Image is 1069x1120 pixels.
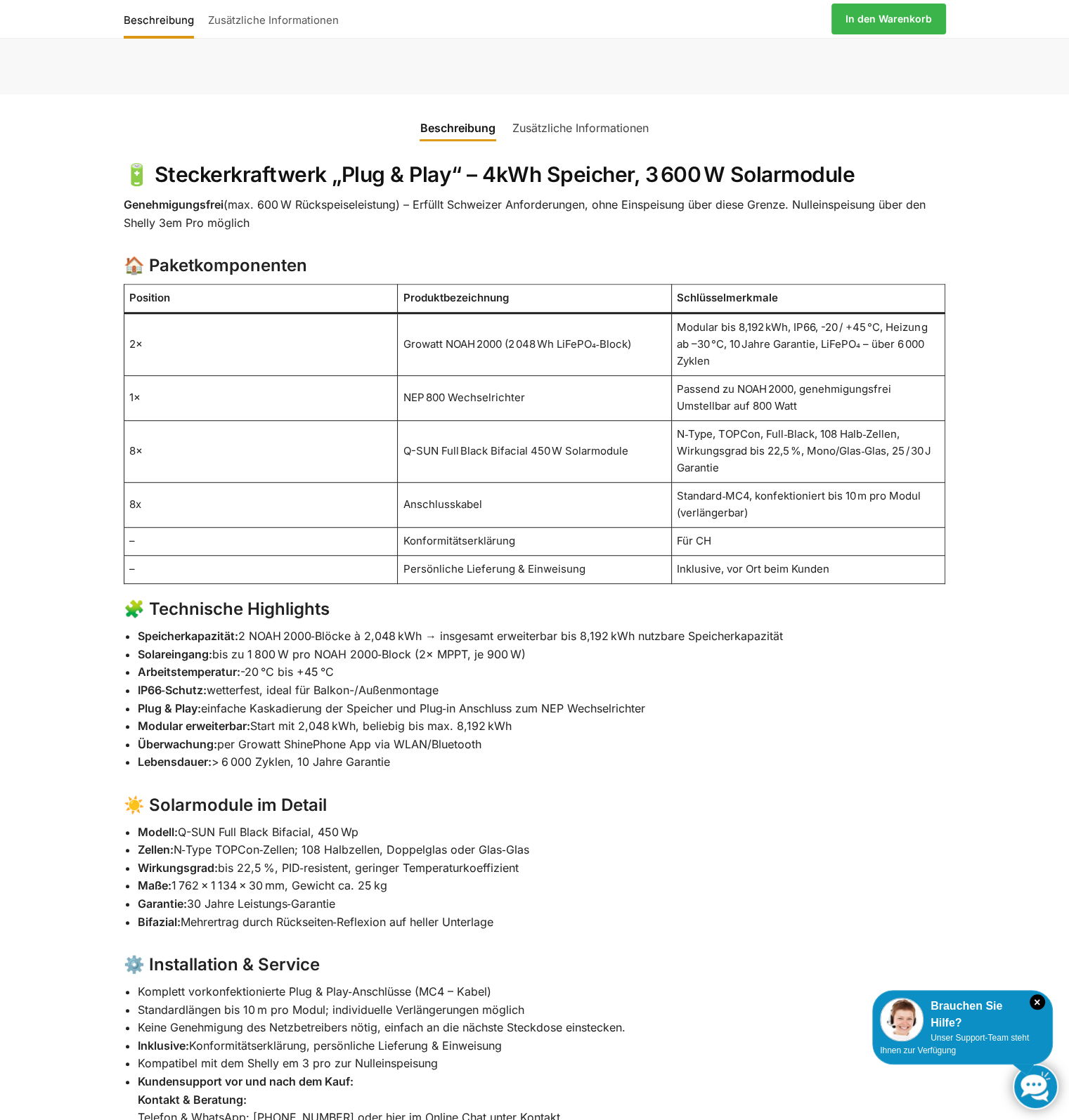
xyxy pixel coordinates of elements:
[124,196,946,232] p: (max. 600 W Rückspeiseleistung) – Erfüllt Schweizer Anforderungen, ohne Einspeisung über diese Gr...
[124,197,223,211] strong: Genehmigungsfrei
[1030,994,1045,1010] i: Schließen
[398,482,672,527] td: Anschlusskabel
[124,254,946,278] h3: 🏠 Paketkomponenten
[138,895,946,913] li: 30 Jahre Leistungs‑Garantie
[138,627,946,646] li: 2 NOAH 2000‑Blöcke à 2,048 kWh → insgesamt erweiterbar bis 8,192 kWh nutzbare Speicherkapazität
[138,823,946,842] li: Q-SUN Full Black Bifacial, 450 Wp
[138,1074,354,1088] strong: Kundensupport vor und nach dem Kauf:
[138,683,207,697] strong: IP66‑Schutz:
[124,793,946,818] h3: ☀️ Solarmodule im Detail
[671,527,945,555] td: Für CH
[124,2,201,36] a: Beschreibung
[671,420,945,482] td: N‑Type, TOPCon, Full‑Black, 108 Halb‑Zellen, Wirkungsgrad bis 22,5 %, Mono/Glas‑Glas, 25 / 30 J G...
[138,682,946,700] li: wetterfest, ideal für Balkon-/Außenmontage
[138,1001,946,1020] li: Standardlängen bis 10 m pro Modul; individuelle Verlängerungen möglich
[124,555,398,583] td: –
[124,420,398,482] td: 8×
[138,629,238,643] strong: Speicherkapazität:
[671,555,945,583] td: Inklusive, vor Ort beim Kunden
[504,111,657,145] a: Zusätzliche Informationen
[124,284,398,313] th: Position
[138,663,946,682] li: -20 °C bis +45 °C
[138,701,201,715] strong: Plug & Play:
[138,842,174,857] strong: Zellen:
[138,647,212,661] strong: Solareingang:
[880,998,924,1041] img: Customer service
[831,4,946,34] a: In den Warenkorb
[138,646,946,664] li: bis zu 1 800 W pro NOAH 2000‑Block (2× MPPT, je 900 W)
[138,1019,946,1037] li: Keine Genehmigung des Netzbetreibers nötig, einfach an die nächste Steckdose einstecken.
[124,313,398,375] td: 2×
[124,527,398,555] td: –
[138,1055,946,1073] li: Kompatibel mit dem Shelly em 3 pro zur Nulleinspeisung
[398,313,672,375] td: Growatt NOAH 2000 (2 048 Wh LiFePO₄‑Block)
[671,375,945,420] td: Passend zu NOAH 2000, genehmigungsfrei Umstellbar auf 800 Watt
[138,861,218,875] strong: Wirkungsgrad:
[138,1038,189,1053] strong: Inklusive:
[138,897,187,911] strong: Garantie:
[671,482,945,527] td: Standard‑MC4, konfektioniert bis 10 m pro Modul (verlängerbar)
[138,755,212,769] strong: Lebensdauer:
[138,753,946,771] li: > 6 000 Zyklen, 10 Jahre Garantie
[671,313,945,375] td: Modular bis 8,192 kWh, IP66, -20 / +45 °C, Heizung ab –30 °C, 10 Jahre Garantie, LiFePO₄ – über 6...
[138,983,946,1001] li: Komplett vorkonfektionierte Plug & Play‑Anschlüsse (MC4 – Kabel)
[124,162,946,188] h2: 🔋 Steckerkraftwerk „Plug & Play“ – 4kWh Speicher, 3 600 W Solarmodule
[124,953,946,977] h3: ⚙️ Installation & Service
[671,284,945,313] th: Schlüsselmerkmale
[398,555,672,583] td: Persönliche Lieferung & Einweisung
[880,998,1045,1031] div: Brauchen Sie Hilfe?
[124,597,946,622] h3: 🧩 Technische Highlights
[398,375,672,420] td: NEP 800 Wechselrichter
[138,719,250,733] strong: Modular erweiterbar:
[138,1093,247,1107] strong: Kontakt & Beratung:
[138,877,946,895] li: 1 762 × 1 134 × 30 mm, Gewicht ca. 25 kg
[647,23,948,63] iframe: Sicherer Rahmen für schnelle Bezahlvorgänge
[880,1033,1029,1055] span: Unser Support-Team steht Ihnen zur Verfügung
[138,859,946,878] li: bis 22,5 %, PID‑resistent, geringer Temperaturkoeffizient
[412,111,504,145] a: Beschreibung
[138,913,946,932] li: Mehrertrag durch Rückseiten‑Reflexion auf heller Unterlage
[138,717,946,736] li: Start mit 2,048 kWh, beliebig bis max. 8,192 kWh
[138,1037,946,1055] li: Konformitätserklärung, persönliche Lieferung & Einweisung
[138,841,946,859] li: N‑Type TOPCon‑Zellen; 108 Halbzellen, Doppelglas oder Glas‑Glas
[398,284,672,313] th: Produktbezeichnung
[124,482,398,527] td: 8x
[201,2,346,36] a: Zusätzliche Informationen
[398,420,672,482] td: Q-SUN Full Black Bifacial 450 W Solarmodule
[124,375,398,420] td: 1×
[138,878,171,892] strong: Maße:
[138,915,181,929] strong: Bifazial:
[138,665,240,679] strong: Arbeitstemperatur:
[138,700,946,718] li: einfache Kaskadierung der Speicher und Plug‑in Anschluss zum NEP Wechselrichter
[138,825,178,839] strong: Modell:
[398,527,672,555] td: Konformitätserklärung
[138,736,946,754] li: per Growatt ShinePhone App via WLAN/Bluetooth
[138,737,217,751] strong: Überwachung:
